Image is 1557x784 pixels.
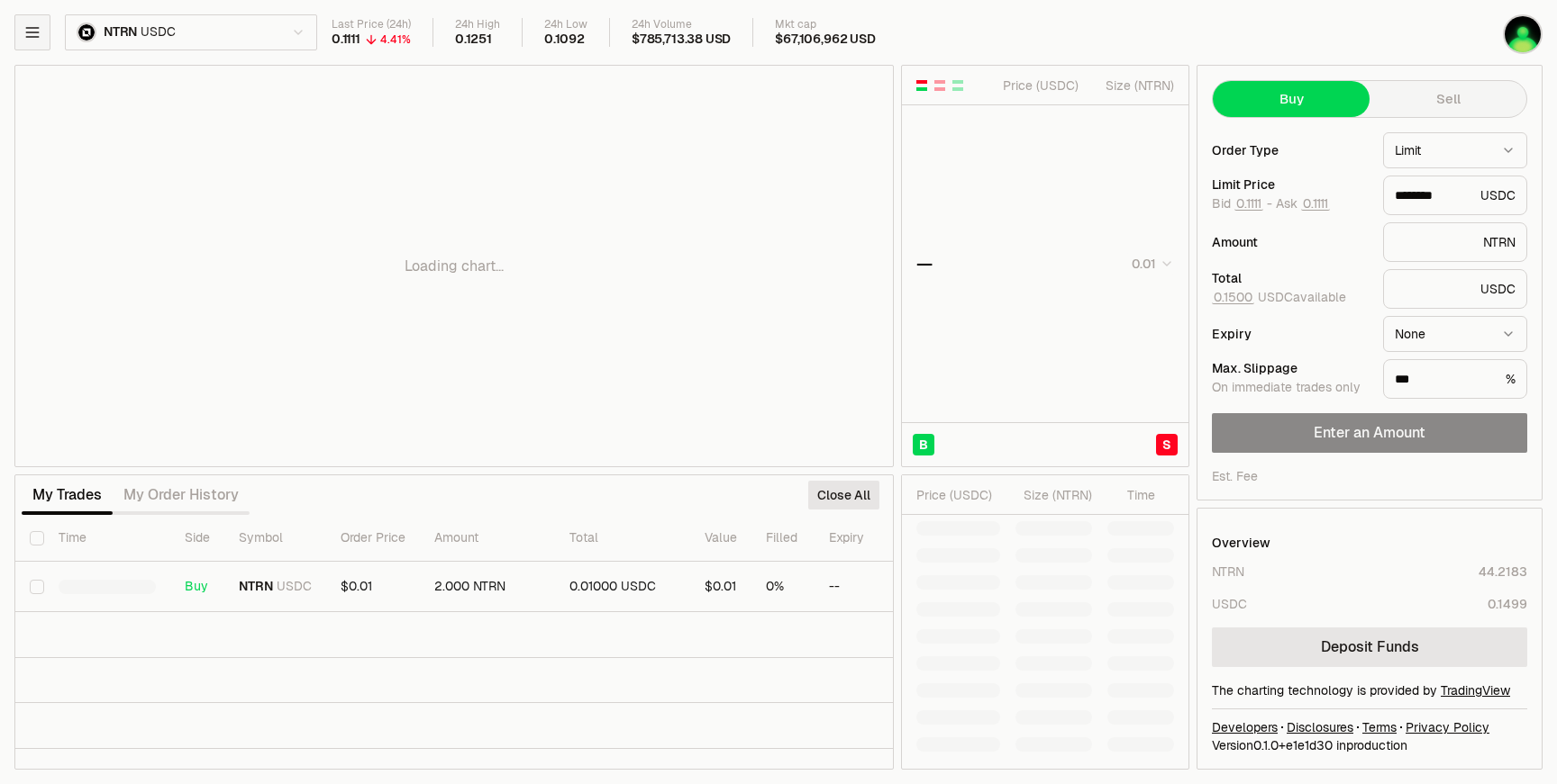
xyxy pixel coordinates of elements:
img: AUTOTESTS [1505,16,1541,52]
div: USDC [1212,595,1247,613]
td: -- [815,562,936,612]
div: The charting technology is provided by [1212,681,1527,699]
span: S [1162,436,1171,454]
span: B [919,436,928,454]
span: USDC available [1212,289,1346,305]
span: Bid - [1212,196,1272,212]
button: 0.1111 [1234,196,1263,211]
img: NTRN Logo [78,24,95,41]
div: 2.000 NTRN [434,579,541,595]
div: $0.01 [705,579,737,595]
th: Value [690,515,751,562]
button: Select row [30,580,44,594]
button: Close All [808,481,879,509]
span: NTRN [104,24,137,41]
span: $0.01 [341,578,372,594]
th: Order Price [326,515,420,562]
button: 0.1500 [1212,290,1254,304]
div: Max. Slippage [1212,362,1369,374]
th: Side [170,515,224,562]
div: % [1383,359,1527,399]
div: Price ( USDC ) [998,77,1079,95]
a: Developers [1212,718,1278,736]
div: NTRN [1383,222,1527,262]
th: Time [44,515,170,562]
div: 0.1092 [544,32,585,48]
div: Price ( USDC ) [916,486,1000,504]
div: Expiry [1212,328,1369,340]
div: Overview [1212,534,1270,552]
button: 0.01 [1126,253,1174,275]
div: 4.41% [380,32,411,47]
span: Ask [1276,196,1330,212]
th: Total [555,515,690,562]
th: Expiry [815,515,936,562]
button: None [1383,316,1527,352]
span: USDC [277,579,312,595]
p: Loading chart... [405,256,504,277]
span: e1e1d3091cdd19e8fa4cf41cae901f839dd6ea94 [1286,737,1333,753]
div: 0.1499 [1488,595,1527,613]
div: Time [1107,486,1155,504]
div: Total [1212,272,1369,284]
button: Buy [1213,81,1370,117]
a: Terms [1362,718,1397,736]
div: 44.2183 [1479,563,1527,581]
div: Order Type [1212,144,1369,157]
a: Deposit Funds [1212,627,1527,667]
div: USDC [1383,269,1527,309]
div: 24h Low [544,18,587,32]
button: Show Buy Orders Only [951,78,965,93]
div: NTRN [1212,563,1244,581]
div: Version 0.1.0 + in production [1212,736,1527,754]
div: $67,106,962 USD [775,32,875,48]
button: Limit [1383,132,1527,168]
div: $785,713.38 USD [632,32,731,48]
div: 24h Volume [632,18,731,32]
th: Symbol [224,515,326,562]
div: Buy [185,579,210,595]
th: Filled [751,515,815,562]
button: 0.1111 [1301,196,1330,211]
div: On immediate trades only [1212,380,1369,396]
div: Mkt cap [775,18,875,32]
button: Show Buy and Sell Orders [915,78,929,93]
button: Sell [1370,81,1526,117]
div: Last Price (24h) [332,18,411,32]
div: 0% [766,579,800,595]
a: Disclosures [1287,718,1353,736]
span: USDC [141,24,175,41]
a: TradingView [1441,682,1510,698]
span: NTRN [239,579,273,595]
div: Est. Fee [1212,467,1258,485]
div: — [916,251,933,276]
button: Show Sell Orders Only [933,78,947,93]
div: 0.1111 [332,32,360,48]
button: My Trades [22,477,113,513]
div: 24h High [455,18,500,32]
div: Size ( NTRN ) [1015,486,1092,504]
button: Select all [30,531,44,545]
div: USDC [1383,176,1527,215]
div: 0.1251 [455,32,492,48]
a: Privacy Policy [1406,718,1489,736]
div: Size ( NTRN ) [1094,77,1174,95]
div: Amount [1212,236,1369,248]
div: 0.01000 USDC [569,579,676,595]
div: Limit Price [1212,178,1369,191]
button: My Order History [113,477,250,513]
th: Amount [420,515,555,562]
